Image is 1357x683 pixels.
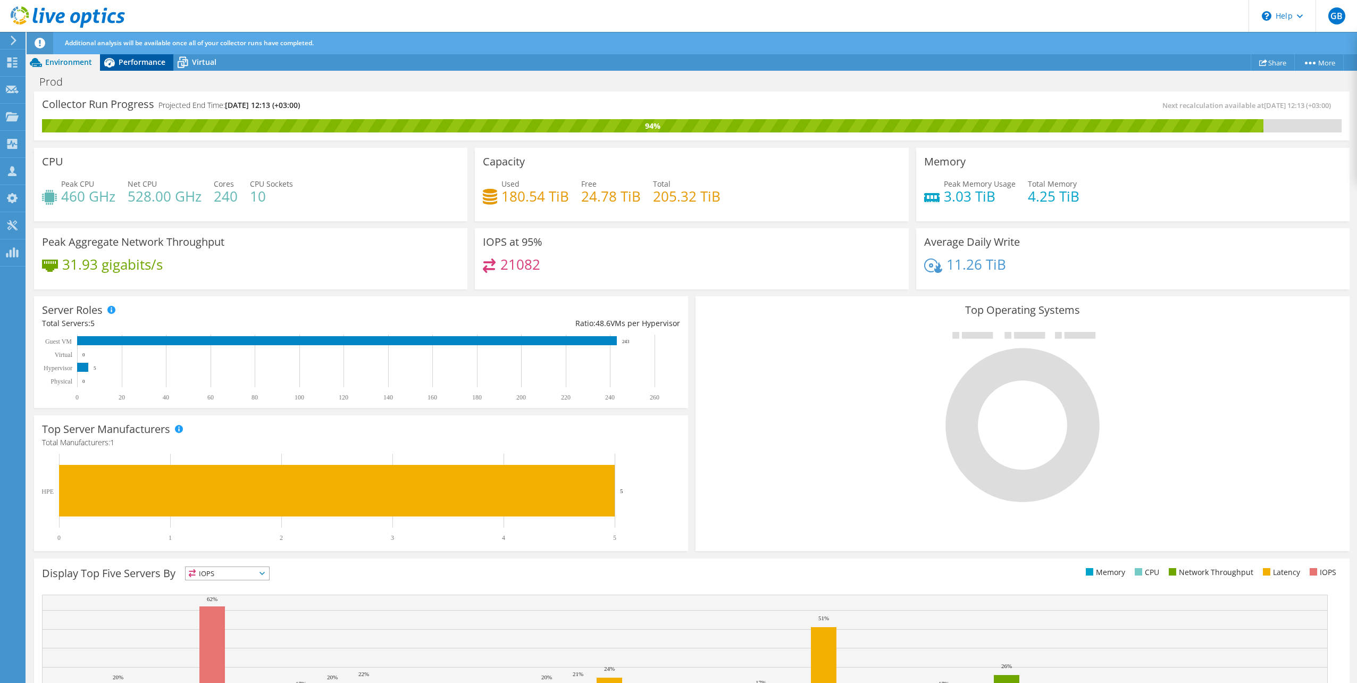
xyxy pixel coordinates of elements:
[516,394,526,401] text: 200
[1083,567,1125,578] li: Memory
[41,488,54,495] text: HPE
[42,318,361,329] div: Total Servers:
[76,394,79,401] text: 0
[1294,54,1344,71] a: More
[35,76,79,88] h1: Prod
[472,394,482,401] text: 180
[186,567,269,580] span: IOPS
[703,304,1342,316] h3: Top Operating Systems
[51,378,72,385] text: Physical
[82,352,85,357] text: 0
[1132,567,1159,578] li: CPU
[653,179,671,189] span: Total
[280,534,283,542] text: 2
[90,318,95,328] span: 5
[62,259,163,270] h4: 31.93 gigabits/s
[44,364,72,372] text: Hypervisor
[358,671,369,677] text: 22%
[128,179,157,189] span: Net CPU
[818,615,829,621] text: 51%
[42,437,680,448] h4: Total Manufacturers:
[119,394,125,401] text: 20
[250,179,293,189] span: CPU Sockets
[502,534,505,542] text: 4
[214,190,238,202] h4: 240
[94,365,96,371] text: 5
[581,179,597,189] span: Free
[327,674,338,680] text: 20%
[57,534,61,542] text: 0
[158,99,300,111] h4: Projected End Time:
[1251,54,1295,71] a: Share
[45,338,72,345] text: Guest VM
[55,351,73,359] text: Virtual
[192,57,216,67] span: Virtual
[620,488,623,494] text: 5
[225,100,300,110] span: [DATE] 12:13 (+03:00)
[61,179,94,189] span: Peak CPU
[501,179,520,189] span: Used
[561,394,571,401] text: 220
[500,259,540,270] h4: 21082
[541,674,552,680] text: 20%
[45,57,92,67] span: Environment
[944,190,1016,202] h4: 3.03 TiB
[207,596,217,602] text: 62%
[113,674,123,680] text: 20%
[42,304,103,316] h3: Server Roles
[82,379,85,384] text: 0
[214,179,234,189] span: Cores
[483,156,525,168] h3: Capacity
[128,190,202,202] h4: 528.00 GHz
[944,179,1016,189] span: Peak Memory Usage
[119,57,165,67] span: Performance
[483,236,542,248] h3: IOPS at 95%
[501,190,569,202] h4: 180.54 TiB
[581,190,641,202] h4: 24.78 TiB
[61,190,115,202] h4: 460 GHz
[653,190,721,202] h4: 205.32 TiB
[295,394,304,401] text: 100
[428,394,437,401] text: 160
[163,394,169,401] text: 40
[1166,567,1253,578] li: Network Throughput
[650,394,659,401] text: 260
[1001,663,1012,669] text: 26%
[42,120,1263,132] div: 94%
[42,236,224,248] h3: Peak Aggregate Network Throughput
[605,394,615,401] text: 240
[1264,101,1331,110] span: [DATE] 12:13 (+03:00)
[1028,190,1079,202] h4: 4.25 TiB
[1260,567,1300,578] li: Latency
[391,534,394,542] text: 3
[613,534,616,542] text: 5
[1262,11,1271,21] svg: \n
[42,423,170,435] h3: Top Server Manufacturers
[361,318,680,329] div: Ratio: VMs per Hypervisor
[924,156,966,168] h3: Memory
[622,339,630,344] text: 243
[1162,101,1336,110] span: Next recalculation available at
[250,190,293,202] h4: 10
[65,38,314,47] span: Additional analysis will be available once all of your collector runs have completed.
[169,534,172,542] text: 1
[946,259,1006,270] h4: 11.26 TiB
[573,671,583,677] text: 21%
[1307,567,1336,578] li: IOPS
[1328,7,1345,24] span: GB
[207,394,214,401] text: 60
[1028,179,1077,189] span: Total Memory
[110,437,114,447] span: 1
[596,318,610,328] span: 48.6
[42,156,63,168] h3: CPU
[924,236,1020,248] h3: Average Daily Write
[339,394,348,401] text: 120
[252,394,258,401] text: 80
[604,665,615,672] text: 24%
[383,394,393,401] text: 140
